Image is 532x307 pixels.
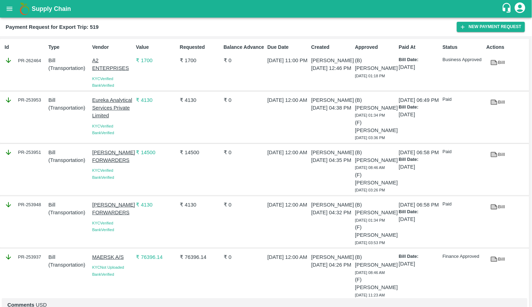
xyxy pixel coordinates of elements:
[486,253,509,266] a: Bill
[501,2,514,15] div: customer-support
[92,57,133,72] p: A2 ENTERPRISES
[180,201,221,209] p: ₹ 4130
[32,4,501,14] a: Supply Chain
[355,293,385,297] span: [DATE] 11:23 AM
[311,149,352,156] p: [PERSON_NAME]
[136,201,177,209] p: ₹ 4130
[399,260,440,268] p: [DATE]
[92,77,113,81] span: KYC Verified
[399,209,440,215] p: Bill Date:
[311,156,352,164] p: [DATE] 04:35 PM
[399,215,440,223] p: [DATE]
[92,83,114,87] span: Bank Verified
[180,96,221,104] p: ₹ 4130
[486,57,509,69] a: Bill
[514,1,526,16] div: account of current user
[268,201,309,209] p: [DATE] 12:00 AM
[268,96,309,104] p: [DATE] 12:00 AM
[136,96,177,104] p: ₹ 4130
[355,74,385,78] span: [DATE] 01:18 PM
[48,261,90,269] p: ( Transportation )
[92,265,124,269] span: KYC Not Uploaded
[355,149,396,164] p: (B) [PERSON_NAME]
[48,149,90,156] p: Bill
[48,253,90,261] p: Bill
[5,253,46,261] div: PR-253937
[92,272,114,276] span: Bank Verified
[399,63,440,71] p: [DATE]
[311,253,352,261] p: [PERSON_NAME]
[355,44,396,51] p: Approved
[92,253,133,261] p: MAERSK A/S
[399,156,440,163] p: Bill Date:
[443,96,484,103] p: Paid
[399,149,440,156] p: [DATE] 06:58 PM
[92,201,133,217] p: [PERSON_NAME] FORWARDERS
[355,276,396,292] p: (F) [PERSON_NAME]
[18,2,32,16] img: logo
[355,201,396,217] p: (B) [PERSON_NAME]
[443,149,484,155] p: Paid
[311,96,352,104] p: [PERSON_NAME]
[399,104,440,111] p: Bill Date:
[355,223,396,239] p: (F) [PERSON_NAME]
[399,57,440,63] p: Bill Date:
[180,149,221,156] p: ₹ 14500
[311,209,352,216] p: [DATE] 04:32 PM
[311,44,352,51] p: Created
[355,218,385,222] span: [DATE] 01:34 PM
[48,104,90,112] p: ( Transportation )
[92,131,114,135] span: Bank Verified
[136,44,177,51] p: Value
[399,96,440,104] p: [DATE] 06:49 PM
[92,149,133,164] p: [PERSON_NAME] FORWARDERS
[355,171,396,187] p: (F) [PERSON_NAME]
[92,228,114,232] span: Bank Verified
[443,201,484,208] p: Paid
[399,253,440,260] p: Bill Date:
[136,253,177,261] p: ₹ 76396.14
[180,57,221,64] p: ₹ 1700
[180,253,221,261] p: ₹ 76396.14
[268,149,309,156] p: [DATE] 12:00 AM
[1,1,18,17] button: open drawer
[5,44,46,51] p: Id
[443,253,484,260] p: Finance Approved
[136,149,177,156] p: ₹ 14500
[5,96,46,104] div: PR-253953
[311,104,352,112] p: [DATE] 04:38 PM
[355,253,396,269] p: (B) [PERSON_NAME]
[48,201,90,209] p: Bill
[355,241,385,245] span: [DATE] 03:53 PM
[48,57,90,64] p: Bill
[355,270,385,275] span: [DATE] 08:46 AM
[268,57,309,64] p: [DATE] 11:00 PM
[355,165,385,170] span: [DATE] 08:46 AM
[268,253,309,261] p: [DATE] 12:00 AM
[355,96,396,112] p: (B) [PERSON_NAME]
[48,209,90,216] p: ( Transportation )
[311,57,352,64] p: [PERSON_NAME]
[92,175,114,179] span: Bank Verified
[224,44,265,51] p: Balance Advance
[224,96,265,104] p: ₹ 0
[399,111,440,118] p: [DATE]
[399,163,440,171] p: [DATE]
[224,57,265,64] p: ₹ 0
[92,96,133,120] p: Eureka Analytical Services Private Limited
[224,201,265,209] p: ₹ 0
[486,201,509,213] a: Bill
[355,113,385,117] span: [DATE] 01:34 PM
[136,57,177,64] p: ₹ 1700
[48,44,90,51] p: Type
[224,149,265,156] p: ₹ 0
[48,64,90,72] p: ( Transportation )
[443,57,484,63] p: Business Approved
[355,136,385,140] span: [DATE] 03:36 PM
[48,156,90,164] p: ( Transportation )
[355,188,385,192] span: [DATE] 03:26 PM
[486,96,509,109] a: Bill
[5,201,46,209] div: PR-253948
[6,24,99,30] b: Payment Request for Export Trip: 519
[486,149,509,161] a: Bill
